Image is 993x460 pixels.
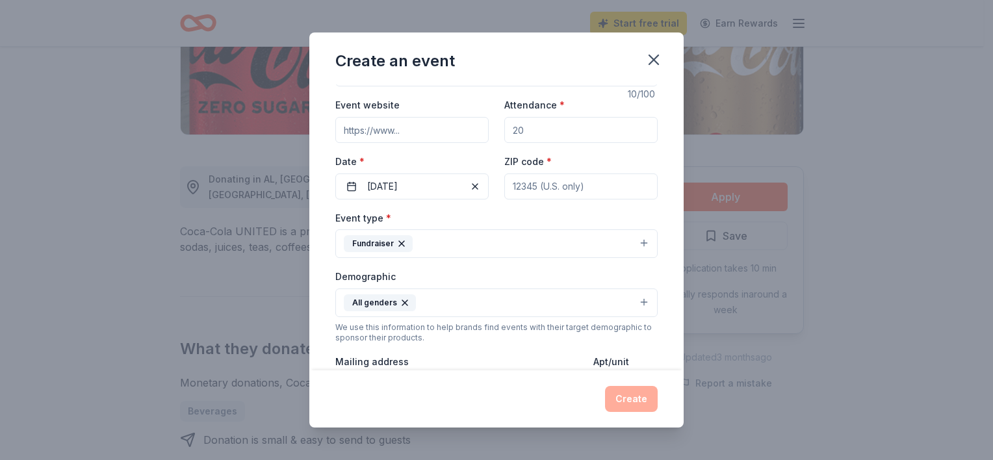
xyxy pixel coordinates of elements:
div: We use this information to help brands find events with their target demographic to sponsor their... [335,322,658,343]
label: Event website [335,99,400,112]
label: Apt/unit [593,355,629,368]
button: [DATE] [335,173,489,199]
label: Mailing address [335,355,409,368]
div: All genders [344,294,416,311]
button: All genders [335,288,658,317]
input: https://www... [335,117,489,143]
label: Date [335,155,489,168]
label: Demographic [335,270,396,283]
input: 12345 (U.S. only) [504,173,658,199]
div: Fundraiser [344,235,413,252]
div: 10 /100 [628,86,658,102]
label: ZIP code [504,155,552,168]
button: Fundraiser [335,229,658,258]
label: Attendance [504,99,565,112]
div: Create an event [335,51,455,71]
input: 20 [504,117,658,143]
label: Event type [335,212,391,225]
